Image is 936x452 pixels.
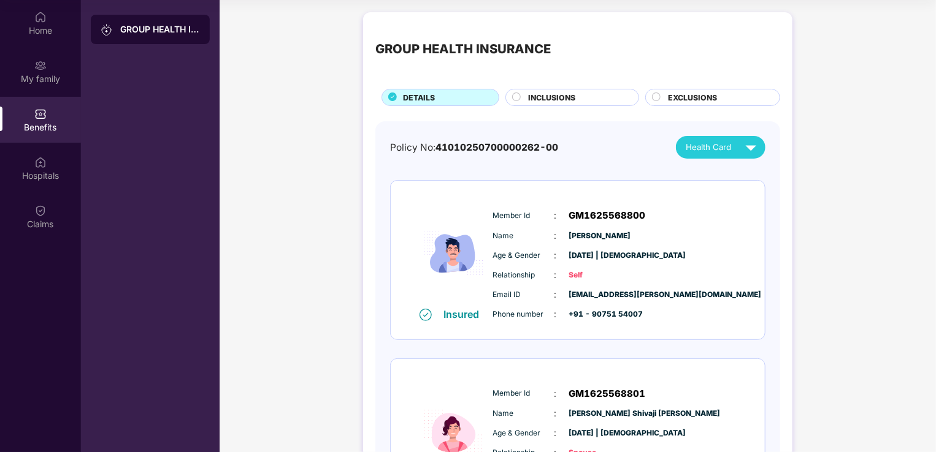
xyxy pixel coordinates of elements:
[554,288,557,301] span: :
[493,210,554,222] span: Member Id
[101,24,113,36] img: svg+xml;base64,PHN2ZyB3aWR0aD0iMjAiIGhlaWdodD0iMjAiIHZpZXdCb3g9IjAgMCAyMCAyMCIgZmlsbD0ibm9uZSIgeG...
[668,92,717,104] span: EXCLUSIONS
[740,137,762,158] img: svg+xml;base64,PHN2ZyB4bWxucz0iaHR0cDovL3d3dy53My5vcmcvMjAwMC9zdmciIHZpZXdCb3g9IjAgMCAyNCAyNCIgd2...
[493,230,554,242] span: Name
[416,199,490,307] img: icon
[554,249,557,262] span: :
[569,408,631,420] span: [PERSON_NAME] Shivaji [PERSON_NAME]
[686,141,731,154] span: Health Card
[569,428,631,439] span: [DATE] | [DEMOGRAPHIC_DATA]
[569,309,631,320] span: +91 - 90751 54007
[569,250,631,262] span: [DATE] | [DEMOGRAPHIC_DATA]
[554,209,557,222] span: :
[554,268,557,282] span: :
[493,408,554,420] span: Name
[34,11,47,23] img: svg+xml;base64,PHN2ZyBpZD0iSG9tZSIgeG1sbnM9Imh0dHA6Ly93d3cudzMub3JnLzIwMDAvc3ZnIiB3aWR0aD0iMjAiIG...
[569,386,646,401] span: GM1625568801
[420,309,432,321] img: svg+xml;base64,PHN2ZyB4bWxucz0iaHR0cDovL3d3dy53My5vcmcvMjAwMC9zdmciIHdpZHRoPSIxNiIgaGVpZ2h0PSIxNi...
[493,428,554,439] span: Age & Gender
[569,208,646,223] span: GM1625568800
[569,289,631,301] span: [EMAIL_ADDRESS][PERSON_NAME][DOMAIN_NAME]
[444,308,487,320] div: Insured
[493,269,554,281] span: Relationship
[493,250,554,262] span: Age & Gender
[403,92,435,104] span: DETAILS
[554,229,557,243] span: :
[554,387,557,401] span: :
[34,205,47,217] img: svg+xml;base64,PHN2ZyBpZD0iQ2xhaW0iIHhtbG5zPSJodHRwOi8vd3d3LnczLm9yZy8yMDAwL3N2ZyIgd2lkdGg9IjIwIi...
[34,108,47,120] img: svg+xml;base64,PHN2ZyBpZD0iQmVuZWZpdHMiIHhtbG5zPSJodHRwOi8vd3d3LnczLm9yZy8yMDAwL3N2ZyIgd2lkdGg9Ij...
[493,309,554,320] span: Phone number
[493,289,554,301] span: Email ID
[676,136,765,159] button: Health Card
[34,59,47,72] img: svg+xml;base64,PHN2ZyB3aWR0aD0iMjAiIGhlaWdodD0iMjAiIHZpZXdCb3g9IjAgMCAyMCAyMCIgZmlsbD0ibm9uZSIgeG...
[493,388,554,399] span: Member Id
[34,156,47,168] img: svg+xml;base64,PHN2ZyBpZD0iSG9zcGl0YWxzIiB4bWxucz0iaHR0cDovL3d3dy53My5vcmcvMjAwMC9zdmciIHdpZHRoPS...
[375,39,551,59] div: GROUP HEALTH INSURANCE
[554,426,557,440] span: :
[435,141,558,153] span: 41010250700000262-00
[569,269,631,281] span: Self
[569,230,631,242] span: [PERSON_NAME]
[529,92,576,104] span: INCLUSIONS
[554,407,557,420] span: :
[120,23,200,36] div: GROUP HEALTH INSURANCE
[390,140,558,155] div: Policy No:
[554,307,557,321] span: :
